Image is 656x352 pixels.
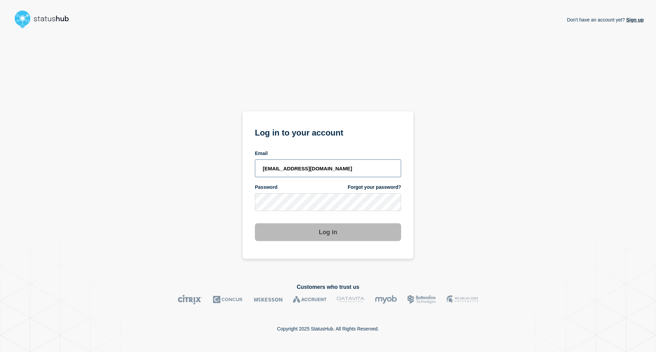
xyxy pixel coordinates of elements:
[213,295,244,305] img: Concur logo
[255,193,401,211] input: password input
[178,295,203,305] img: Citrix logo
[255,150,268,157] span: Email
[407,295,436,305] img: Bottomline logo
[277,326,379,332] p: Copyright 2025 StatusHub. All Rights Reserved.
[12,8,77,30] img: StatusHub logo
[625,17,644,23] a: Sign up
[255,223,401,241] button: Log in
[337,295,365,305] img: DataVita logo
[375,295,397,305] img: myob logo
[254,295,283,305] img: McKesson logo
[255,184,277,191] span: Password
[255,126,401,138] h1: Log in to your account
[447,295,478,305] img: MSU logo
[12,284,644,290] h2: Customers who trust us
[255,159,401,177] input: email input
[348,184,401,191] a: Forgot your password?
[293,295,327,305] img: Accruent logo
[567,12,644,28] p: Don't have an account yet?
